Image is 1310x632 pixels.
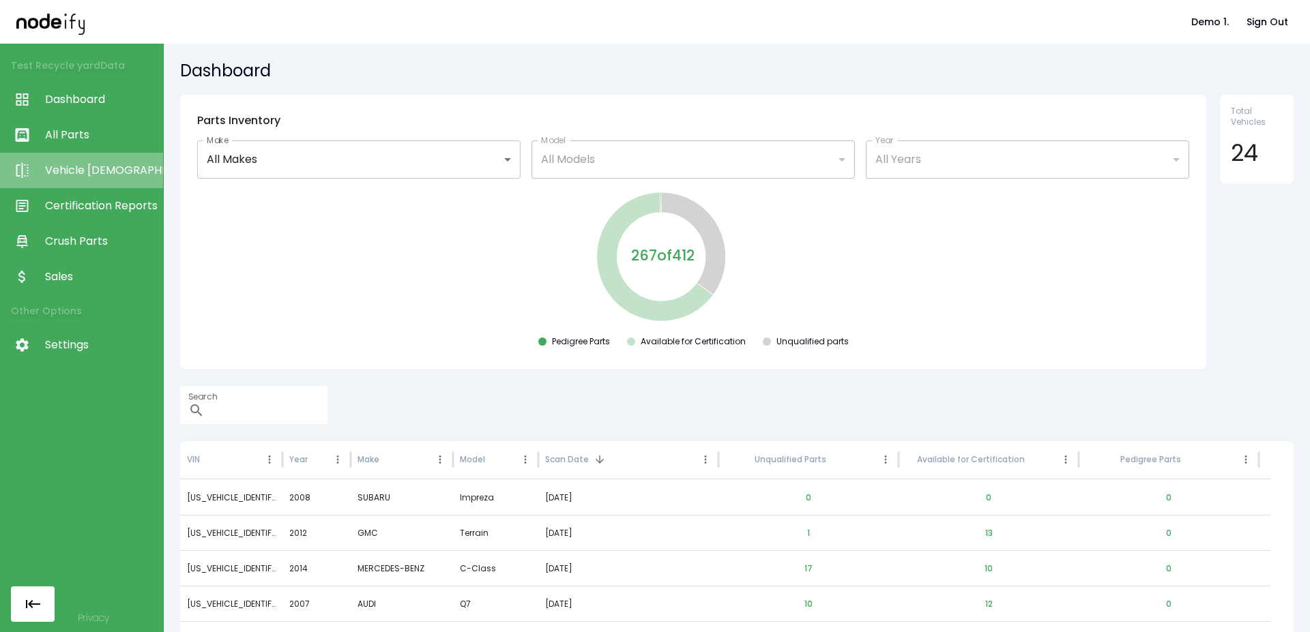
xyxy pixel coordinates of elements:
button: Unqualified Parts column menu [876,450,895,469]
label: Model [541,134,566,146]
button: Demo 1. [1186,10,1234,35]
div: [DATE] [545,551,712,586]
div: 2007 [282,586,351,621]
div: SUBARU [351,479,453,515]
span: Settings [45,337,156,353]
div: GMC [351,515,453,550]
h5: Dashboard [180,60,1294,82]
div: WA1BY74L47D068975 [180,586,282,621]
label: Make [207,134,229,146]
p: 267 of 412 [631,245,695,267]
div: 2012 [282,515,351,550]
button: Make column menu [431,450,450,469]
h4: 24 [1231,138,1283,167]
img: nodeify [16,9,85,34]
div: All Makes [197,140,521,179]
span: Vehicle [DEMOGRAPHIC_DATA] [45,162,156,179]
span: Total Vehicles [1231,106,1283,127]
span: Certification Reports [45,198,156,214]
span: Dashboard [45,91,156,108]
div: Q7 [453,586,538,621]
button: 0 [975,481,1002,514]
div: Model [460,453,485,466]
div: [DATE] [545,586,712,621]
div: All Models [532,140,855,179]
div: All Years [866,140,1189,179]
div: VIN [187,453,200,466]
button: 17 [794,552,824,585]
h6: Parts Inventory [197,112,1189,130]
button: VIN column menu [260,450,279,469]
button: Sort [201,450,220,469]
button: Sign Out [1241,10,1294,35]
button: 10 [794,588,824,620]
button: 1 [796,517,821,550]
div: Impreza [453,479,538,515]
div: AUDI [351,586,453,621]
div: Pedigree Parts [552,336,610,347]
div: 2GKALMEK2C6334107 [180,515,282,550]
div: Unqualified parts [776,336,849,347]
button: Sort [381,450,400,469]
div: Unqualified Parts [755,453,826,466]
div: 2008 [282,479,351,515]
div: Scan Date [545,453,589,466]
label: Search [188,391,217,402]
div: Terrain [453,515,538,550]
a: Privacy [78,611,109,625]
span: All Parts [45,127,156,143]
button: Scan Date column menu [696,450,715,469]
div: MERCEDES-BENZ [351,550,453,586]
button: Sort [1026,450,1045,469]
div: Available for Certification [641,336,746,347]
div: [DATE] [545,515,712,550]
div: 2014 [282,550,351,586]
button: Sort [486,450,506,469]
button: Sort [1182,450,1202,469]
div: Available for Certification [917,453,1025,466]
button: Year column menu [328,450,347,469]
button: 10 [974,552,1004,585]
label: Year [875,134,894,146]
span: Crush Parts [45,233,156,250]
div: C-Class [453,550,538,586]
button: Sort [590,450,609,469]
button: Sort [828,450,847,469]
button: Model column menu [516,450,535,469]
div: [DATE] [545,480,712,515]
span: Sales [45,269,156,285]
div: WDDGF4HB8EA917544 [180,550,282,586]
button: 13 [974,517,1004,550]
div: Make [358,453,379,466]
div: Year [289,453,308,466]
div: JF1GH61618G821730 [180,479,282,515]
button: Pedigree Parts column menu [1236,450,1255,469]
button: Available for Certification column menu [1056,450,1075,469]
button: 12 [974,588,1004,620]
button: 0 [795,481,822,514]
button: Sort [309,450,328,469]
div: Pedigree Parts [1120,453,1181,466]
